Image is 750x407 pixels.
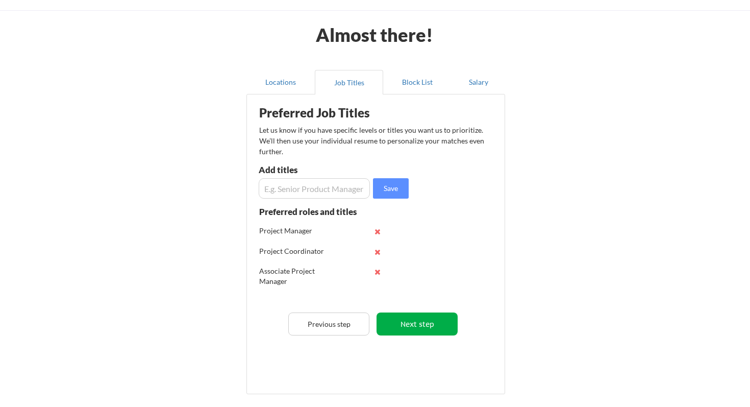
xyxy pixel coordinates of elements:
button: Next step [377,313,458,336]
div: Let us know if you have specific levels or titles you want us to prioritize. We’ll then use your ... [259,125,485,157]
button: Locations [246,70,315,94]
button: Salary [452,70,505,94]
div: Add titles [259,165,367,174]
div: Preferred roles and titles [259,207,369,216]
div: Project Coordinator [259,246,326,256]
button: Block List [383,70,452,94]
div: Project Manager [259,226,326,236]
div: Almost there! [304,26,446,44]
input: E.g. Senior Product Manager [259,178,370,199]
button: Save [373,178,409,199]
div: Preferred Job Titles [259,107,388,119]
button: Previous step [288,313,369,336]
div: Associate Project Manager [259,266,326,286]
button: Job Titles [315,70,383,94]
